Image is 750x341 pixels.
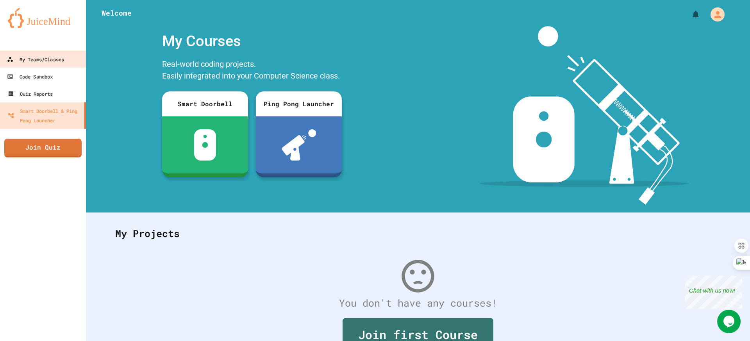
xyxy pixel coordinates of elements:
[479,26,689,205] img: banner-image-my-projects.png
[8,106,81,125] div: Smart Doorbell & Ping Pong Launcher
[158,26,346,56] div: My Courses
[282,129,316,161] img: ppl-with-ball.png
[8,89,53,98] div: Quiz Reports
[194,129,216,161] img: sdb-white.svg
[256,91,342,116] div: Ping Pong Launcher
[107,218,729,249] div: My Projects
[677,8,702,21] div: My Notifications
[717,310,742,333] iframe: chat widget
[702,5,727,23] div: My Account
[685,276,742,309] iframe: chat widget
[4,139,82,157] a: Join Quiz
[158,56,346,86] div: Real-world coding projects. Easily integrated into your Computer Science class.
[162,91,248,116] div: Smart Doorbell
[7,72,53,82] div: Code Sandbox
[7,55,64,64] div: My Teams/Classes
[107,296,729,311] div: You don't have any courses!
[8,8,78,28] img: logo-orange.svg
